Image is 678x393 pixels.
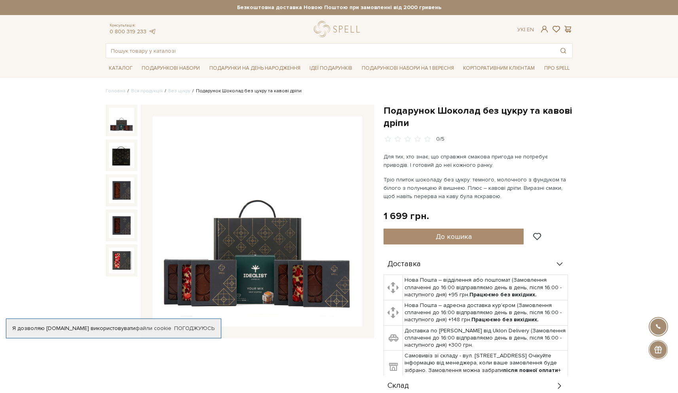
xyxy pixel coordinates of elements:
div: Ук [517,26,534,33]
span: До кошика [436,232,472,241]
a: Подарунки на День народження [206,62,304,74]
button: Пошук товару у каталозі [554,44,572,58]
a: logo [314,21,363,37]
a: 0 800 319 233 [110,28,146,35]
button: До кошика [384,229,524,244]
li: Подарунок Шоколад без цукру та кавові дріпи [190,88,302,95]
a: Каталог [106,62,136,74]
strong: Безкоштовна доставка Новою Поштою при замовленні від 2000 гривень [106,4,573,11]
a: Головна [106,88,125,94]
div: Я дозволяю [DOMAIN_NAME] використовувати [6,325,221,332]
img: Подарунок Шоколад без цукру та кавові дріпи [109,248,134,273]
h1: Подарунок Шоколад без цукру та кавові дріпи [384,105,573,129]
a: Вся продукція [131,88,163,94]
span: Консультація: [110,23,156,28]
a: Подарункові набори на 1 Вересня [359,61,457,75]
div: 1 699 грн. [384,210,429,222]
b: Працюємо без вихідних. [469,291,537,298]
span: Доставка [387,261,421,268]
td: Самовивіз зі складу - вул. [STREET_ADDRESS] Очікуйте інформацію від менеджера, коли ваше замовлен... [403,351,568,383]
a: En [527,26,534,33]
b: Працюємо без вихідних. [471,316,539,323]
td: Нова Пошта – відділення або поштомат (Замовлення сплаченні до 16:00 відправляємо день в день, піс... [403,275,568,300]
a: Подарункові набори [139,62,203,74]
a: Погоджуюсь [174,325,215,332]
img: Подарунок Шоколад без цукру та кавові дріпи [152,116,362,326]
input: Пошук товару у каталозі [106,44,554,58]
img: Подарунок Шоколад без цукру та кавові дріпи [109,213,134,238]
p: Тріо плиток шоколаду без цукру: темного, молочного з фундуком та білого з полуницею й вишнею. Плю... [384,176,569,200]
img: Подарунок Шоколад без цукру та кавові дріпи [109,108,134,133]
span: | [524,26,525,33]
div: 0/5 [436,135,444,143]
a: Без цукру [168,88,190,94]
img: Подарунок Шоколад без цукру та кавові дріпи [109,143,134,168]
a: telegram [148,28,156,35]
a: Ідеї подарунків [306,62,355,74]
a: Корпоративним клієнтам [460,61,538,75]
td: Нова Пошта – адресна доставка кур'єром (Замовлення сплаченні до 16:00 відправляємо день в день, п... [403,300,568,326]
p: Для тих, хто знає, що справжня смакова пригода не потребує приводів. І готовий до неї кожного ранку. [384,153,569,169]
b: після повної оплати [503,367,558,374]
img: Подарунок Шоколад без цукру та кавові дріпи [109,177,134,203]
td: Доставка по [PERSON_NAME] від Uklon Delivery (Замовлення сплаченні до 16:00 відправляємо день в д... [403,325,568,351]
a: Про Spell [541,62,573,74]
span: Склад [387,382,409,389]
a: файли cookie [135,325,171,332]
